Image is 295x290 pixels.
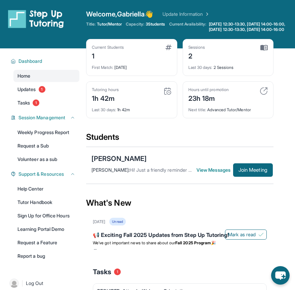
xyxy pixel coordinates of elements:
div: 23h 18m [188,92,229,103]
div: [DATE] [93,219,105,224]
span: First Match : [92,65,113,70]
span: Session Management [19,114,65,121]
a: [DATE] 12:30-13:30, [DATE] 14:00-16:00, [DATE] 12:30-13:30, [DATE] 14:00-16:00 [208,22,295,32]
span: Tasks [93,267,111,277]
a: Updates1 [13,83,79,95]
span: [DATE] 12:30-13:30, [DATE] 14:00-16:00, [DATE] 12:30-13:30, [DATE] 14:00-16:00 [209,22,294,32]
img: logo [8,9,64,28]
div: Advanced Tutor/Mentor [188,103,268,113]
span: 1 [33,99,39,106]
a: Help Center [13,183,79,195]
span: Mark as read [228,231,256,238]
a: Home [13,70,79,82]
img: card [260,87,268,95]
div: 1h 42m [92,103,172,113]
div: 2 Sessions [188,61,268,70]
button: Join Meeting [233,163,273,177]
div: Current Students [92,45,124,50]
span: 1 [114,268,121,275]
a: Update Information [162,11,210,17]
span: Title: [86,22,96,27]
button: Mark as read [225,230,267,240]
a: Volunteer as a sub [13,153,79,165]
span: Last 30 days : [188,65,213,70]
img: Chevron Right [203,11,210,17]
div: Students [86,132,273,147]
a: Weekly Progress Report [13,126,79,138]
div: 1h 42m [92,92,119,103]
div: [PERSON_NAME] [91,154,147,163]
span: | [22,279,23,287]
span: 1 [39,86,45,93]
span: Tutor/Mentor [97,22,122,27]
a: Report a bug [13,250,79,262]
span: Last 30 days : [92,107,116,112]
div: Unread [109,218,125,225]
span: Log Out [26,280,43,287]
a: Request a Feature [13,237,79,249]
a: Tutor Handbook [13,196,79,208]
img: card [165,45,172,50]
button: Session Management [16,114,75,121]
strong: Fall 2025 Program [175,240,211,245]
span: Dashboard [19,58,42,65]
a: Sign Up for Office Hours [13,210,79,222]
div: Sessions [188,45,205,50]
span: We’ve got important news to share about our [93,240,175,245]
a: Learning Portal Demo [13,223,79,235]
span: Support & Resources [19,171,64,177]
div: Hours until promotion [188,87,229,92]
span: Updates [17,86,36,93]
div: 1 [92,50,124,61]
img: card [163,87,172,95]
span: View Messages [196,167,233,173]
span: Home [17,73,30,79]
div: [DATE] [92,61,172,70]
img: user-img [9,279,19,288]
span: 🎉 [211,240,216,245]
span: Capacity: [126,22,144,27]
button: Support & Resources [16,171,75,177]
span: Next title : [188,107,207,112]
div: 📢 Exciting Fall 2025 Updates from Step Up Tutoring! [93,231,267,240]
span: 3 Students [146,22,165,27]
span: Current Availability: [169,22,206,32]
span: Tasks [17,99,30,106]
button: Dashboard [16,58,75,65]
div: 2 [188,50,205,61]
a: Tasks1 [13,97,79,109]
img: card [260,45,268,51]
span: Welcome, Gabriella 👋 [86,9,153,19]
a: Request a Sub [13,140,79,152]
span: Join Meeting [238,168,267,172]
span: [PERSON_NAME] : [91,167,130,173]
div: What's New [86,188,273,218]
img: Mark as read [258,232,264,237]
button: chat-button [271,266,290,285]
div: Tutoring hours [92,87,119,92]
